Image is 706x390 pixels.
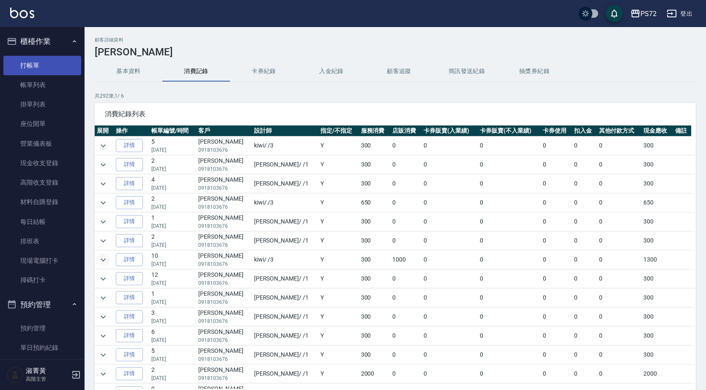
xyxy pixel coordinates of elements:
[149,213,196,231] td: 1
[641,155,673,174] td: 300
[390,213,421,231] td: 0
[3,134,81,153] a: 營業儀表板
[641,213,673,231] td: 300
[3,95,81,114] a: 掛單列表
[196,289,252,307] td: [PERSON_NAME]
[97,215,109,228] button: expand row
[390,308,421,326] td: 0
[478,125,541,136] th: 卡券販賣(不入業績)
[97,177,109,190] button: expand row
[198,203,249,211] p: 0918103676
[421,289,478,307] td: 0
[359,194,390,212] td: 650
[390,327,421,345] td: 0
[421,346,478,364] td: 0
[116,215,143,228] a: 詳情
[252,194,318,212] td: kiwi / /3
[478,194,541,212] td: 0
[390,232,421,250] td: 0
[597,327,642,345] td: 0
[597,136,642,155] td: 0
[116,158,143,171] a: 詳情
[541,125,572,136] th: 卡券使用
[641,125,673,136] th: 現金應收
[390,194,421,212] td: 0
[97,196,109,209] button: expand row
[97,273,109,285] button: expand row
[597,155,642,174] td: 0
[478,251,541,269] td: 0
[421,136,478,155] td: 0
[196,194,252,212] td: [PERSON_NAME]
[478,175,541,193] td: 0
[198,260,249,268] p: 0918103676
[421,232,478,250] td: 0
[116,272,143,285] a: 詳情
[116,329,143,342] a: 詳情
[597,213,642,231] td: 0
[116,253,143,266] a: 詳情
[390,251,421,269] td: 1000
[196,136,252,155] td: [PERSON_NAME]
[149,308,196,326] td: 3
[3,232,81,251] a: 排班表
[572,213,597,231] td: 0
[252,155,318,174] td: [PERSON_NAME] / /1
[252,125,318,136] th: 設計師
[572,125,597,136] th: 扣入金
[597,308,642,326] td: 0
[390,289,421,307] td: 0
[597,251,642,269] td: 0
[478,327,541,345] td: 0
[252,346,318,364] td: [PERSON_NAME] / /1
[149,289,196,307] td: 1
[541,365,572,383] td: 0
[663,6,696,22] button: 登出
[196,232,252,250] td: [PERSON_NAME]
[421,308,478,326] td: 0
[597,125,642,136] th: 其他付款方式
[359,270,390,288] td: 300
[3,153,81,173] a: 現金收支登錄
[149,175,196,193] td: 4
[3,358,81,377] a: 單週預約紀錄
[541,251,572,269] td: 0
[198,336,249,344] p: 0918103676
[390,270,421,288] td: 0
[597,232,642,250] td: 0
[318,175,359,193] td: Y
[390,155,421,174] td: 0
[318,327,359,345] td: Y
[196,270,252,288] td: [PERSON_NAME]
[390,136,421,155] td: 0
[318,308,359,326] td: Y
[359,289,390,307] td: 300
[3,338,81,357] a: 單日預約紀錄
[151,165,194,173] p: [DATE]
[151,317,194,325] p: [DATE]
[318,365,359,383] td: Y
[149,270,196,288] td: 12
[597,289,642,307] td: 0
[196,125,252,136] th: 客戶
[97,330,109,342] button: expand row
[318,213,359,231] td: Y
[149,365,196,383] td: 2
[478,232,541,250] td: 0
[196,365,252,383] td: [PERSON_NAME]
[421,155,478,174] td: 0
[606,5,623,22] button: save
[198,279,249,287] p: 0918103676
[541,194,572,212] td: 0
[252,232,318,250] td: [PERSON_NAME] / /1
[359,175,390,193] td: 300
[97,235,109,247] button: expand row
[116,177,143,190] a: 詳情
[105,110,686,118] span: 消費紀錄列表
[97,368,109,380] button: expand row
[318,136,359,155] td: Y
[149,136,196,155] td: 5
[597,365,642,383] td: 0
[641,232,673,250] td: 300
[478,365,541,383] td: 0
